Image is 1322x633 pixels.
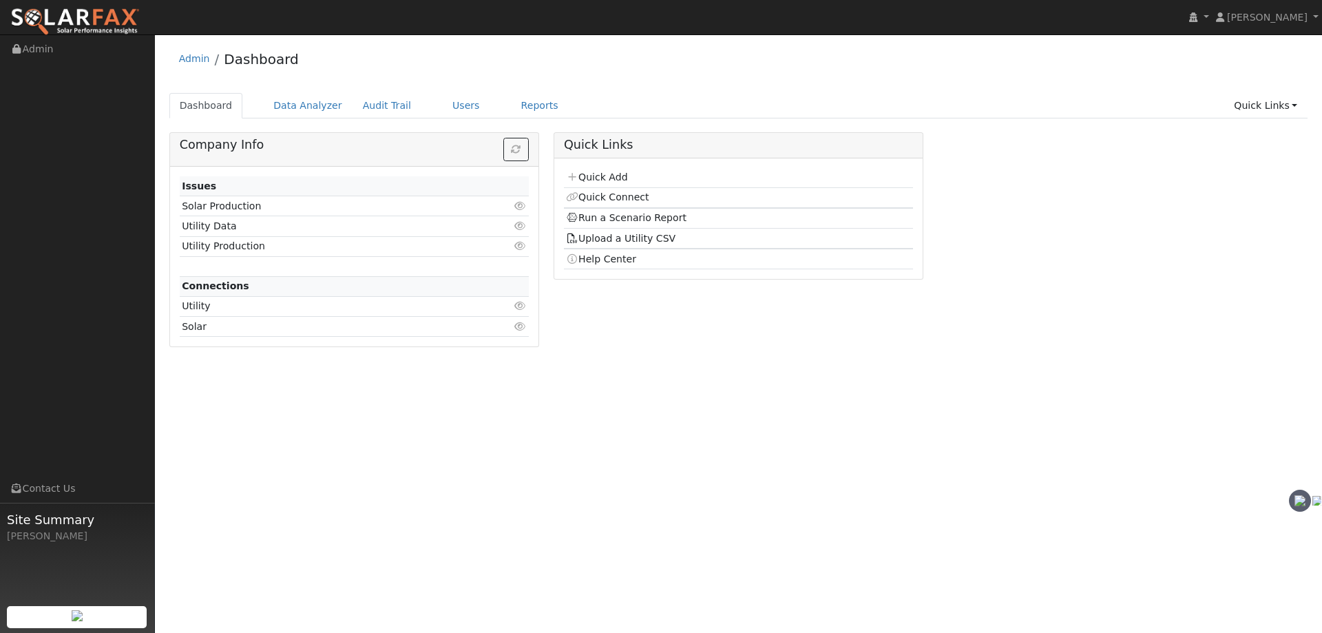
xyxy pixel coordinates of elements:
a: Reports [511,93,569,118]
i: Click to view [514,241,527,251]
strong: Issues [182,180,216,191]
img: retrieve [72,610,83,621]
a: Quick Add [566,172,627,183]
td: Solar [180,317,472,337]
i: Click to view [514,301,527,311]
td: Utility Data [180,216,472,236]
a: Data Analyzer [263,93,353,118]
span: Site Summary [7,510,147,529]
h5: Quick Links [564,138,913,152]
a: Dashboard [224,51,299,68]
h5: Company Info [180,138,529,152]
a: Quick Connect [566,191,649,203]
td: Utility Production [180,236,472,256]
a: Upload a Utility CSV [566,233,675,244]
div: [PERSON_NAME] [7,529,147,543]
span: [PERSON_NAME] [1227,12,1308,23]
a: Audit Trail [353,93,421,118]
a: Quick Links [1224,93,1308,118]
strong: Connections [182,280,249,291]
a: Dashboard [169,93,243,118]
td: Solar Production [180,196,472,216]
i: Click to view [514,322,527,331]
a: Admin [179,53,210,64]
img: SolarFax [10,8,140,37]
i: Click to view [514,201,527,211]
a: Run a Scenario Report [566,212,686,223]
td: Utility [180,296,472,316]
a: Users [442,93,490,118]
i: Click to view [514,221,527,231]
a: Help Center [566,253,636,264]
